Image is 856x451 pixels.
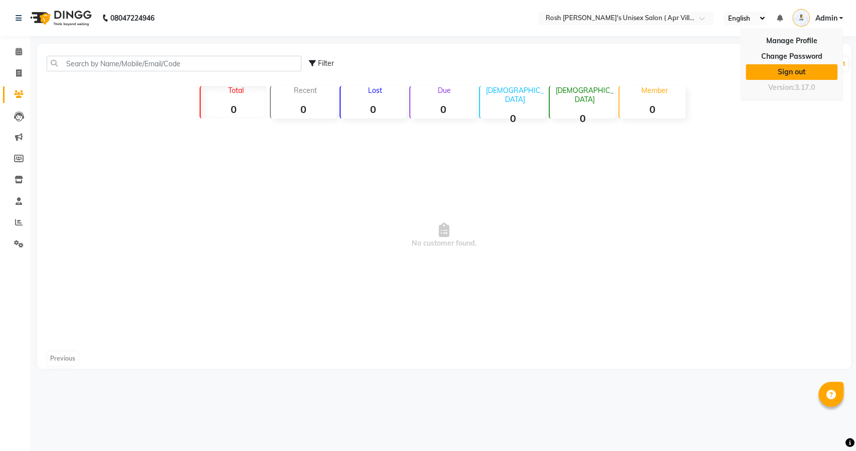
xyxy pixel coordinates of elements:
strong: 0 [550,112,615,125]
a: Sign out [746,64,837,80]
p: [DEMOGRAPHIC_DATA] [484,86,546,104]
div: Version:3.17.0 [746,80,837,95]
p: Recent [275,86,336,95]
p: Total [205,86,266,95]
strong: 0 [619,103,685,116]
span: Admin [815,13,837,24]
strong: 0 [340,103,406,116]
p: Due [412,86,476,95]
a: Manage Profile [746,33,837,49]
p: Lost [345,86,406,95]
strong: 0 [271,103,336,116]
input: Search by Name/Mobile/Email/Code [47,56,301,71]
strong: 0 [410,103,476,116]
strong: 0 [480,112,546,125]
p: Member [623,86,685,95]
img: Admin [792,9,810,27]
b: 08047224946 [110,4,154,32]
strong: 0 [201,103,266,116]
p: [DEMOGRAPHIC_DATA] [554,86,615,104]
img: logo [26,4,94,32]
span: No customer found. [37,123,851,349]
span: Filter [318,59,334,68]
a: Change Password [746,49,837,64]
